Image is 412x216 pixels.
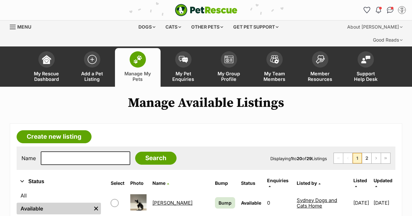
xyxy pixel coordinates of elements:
img: group-profile-icon-3fa3cf56718a62981997c0bc7e787c4b2cf8bcc04b72c1350f741eb67cf2f40e.svg [224,56,234,63]
span: My Team Members [260,71,289,82]
a: [PERSON_NAME] [152,200,192,206]
a: Support Help Desk [343,48,389,87]
span: Support Help Desk [351,71,380,82]
span: Menu [17,24,31,30]
div: Dogs [134,20,160,33]
a: Next page [372,153,381,163]
div: Good Reads [368,33,407,46]
a: Available [17,203,91,214]
th: Photo [128,175,149,191]
a: Last page [381,153,390,163]
img: dashboard-icon-eb2f2d2d3e046f16d808141f083e7271f6b2e854fb5c12c21221c1fb7104beca.svg [42,55,51,64]
img: notifications-46538b983faf8c2785f20acdc204bb7945ddae34d4c08c2a6579f10ce5e182be.svg [376,7,381,13]
td: [DATE] [351,192,373,214]
div: Get pet support [229,20,283,33]
span: Listed [353,178,367,183]
span: My Group Profile [214,71,244,82]
a: Page 2 [362,153,371,163]
span: Add a Pet Listing [78,71,107,82]
a: Bump [215,197,235,209]
a: Favourites [362,5,372,15]
span: Page 1 [353,153,362,163]
td: [DATE] [374,192,395,214]
button: My account [397,5,407,15]
a: Listed by [297,180,320,186]
button: Status [17,177,101,186]
a: Name [152,180,169,186]
strong: 20 [297,156,302,161]
span: Member Resources [305,71,335,82]
span: Name [152,180,165,186]
img: chat-41dd97257d64d25036548639549fe6c8038ab92f7586957e7f3b1b290dea8141.svg [387,7,394,13]
a: Listed [353,178,367,188]
span: First page [334,153,343,163]
img: Sydney Dogs and Cats Home profile pic [399,7,405,13]
a: Enquiries [267,178,289,188]
img: pet-enquiries-icon-7e3ad2cf08bfb03b45e93fb7055b45f3efa6380592205ae92323e6603595dc1f.svg [179,56,188,63]
span: Available [241,200,261,206]
a: Conversations [385,5,395,15]
span: Manage My Pets [123,71,152,82]
img: logo-e224e6f780fb5917bec1dbf3a21bbac754714ae5b6737aabdf751b685950b380.svg [175,4,237,16]
span: Bump [219,199,232,206]
a: PetRescue [175,4,237,16]
th: Select [108,175,127,191]
a: My Team Members [252,48,297,87]
ul: Account quick links [362,5,407,15]
th: Bump [212,175,238,191]
a: My Group Profile [206,48,252,87]
span: Updated [374,178,392,183]
span: Listed by [297,180,317,186]
a: Create new listing [17,130,92,143]
span: My Rescue Dashboard [32,71,61,82]
img: add-pet-listing-icon-0afa8454b4691262ce3f59096e99ab1cd57d4a30225e0717b998d2c9b9846f56.svg [88,55,97,64]
a: My Rescue Dashboard [24,48,69,87]
span: Displaying to of Listings [270,156,327,161]
a: Manage My Pets [115,48,161,87]
a: Updated [374,178,392,188]
img: manage-my-pets-icon-02211641906a0b7f246fdf0571729dbe1e7629f14944591b6c1af311fb30b64b.svg [133,55,142,64]
div: About [PERSON_NAME] [343,20,407,33]
a: All [17,190,101,201]
span: translation missing: en.admin.listings.index.attributes.enquiries [267,178,289,183]
div: Other pets [187,20,228,33]
a: Add a Pet Listing [69,48,115,87]
img: team-members-icon-5396bd8760b3fe7c0b43da4ab00e1e3bb1a5d9ba89233759b79545d2d3fc5d0d.svg [270,55,279,64]
th: Status [238,175,264,191]
img: help-desk-icon-fdf02630f3aa405de69fd3d07c3f3aa587a6932b1a1747fa1d2bba05be0121f9.svg [361,56,370,63]
nav: Pagination [334,153,391,164]
strong: 1 [291,156,293,161]
a: Sydney Dogs and Cats Home [297,197,337,209]
a: My Pet Enquiries [161,48,206,87]
label: Name [21,155,36,161]
a: Menu [10,20,36,32]
button: Notifications [373,5,384,15]
td: 0 [264,192,293,214]
input: Search [135,152,177,165]
a: Remove filter [91,203,101,214]
a: Member Resources [297,48,343,87]
span: My Pet Enquiries [169,71,198,82]
strong: 29 [306,156,312,161]
span: Previous page [343,153,352,163]
div: Cats [161,20,186,33]
img: member-resources-icon-8e73f808a243e03378d46382f2149f9095a855e16c252ad45f914b54edf8863c.svg [316,55,325,64]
